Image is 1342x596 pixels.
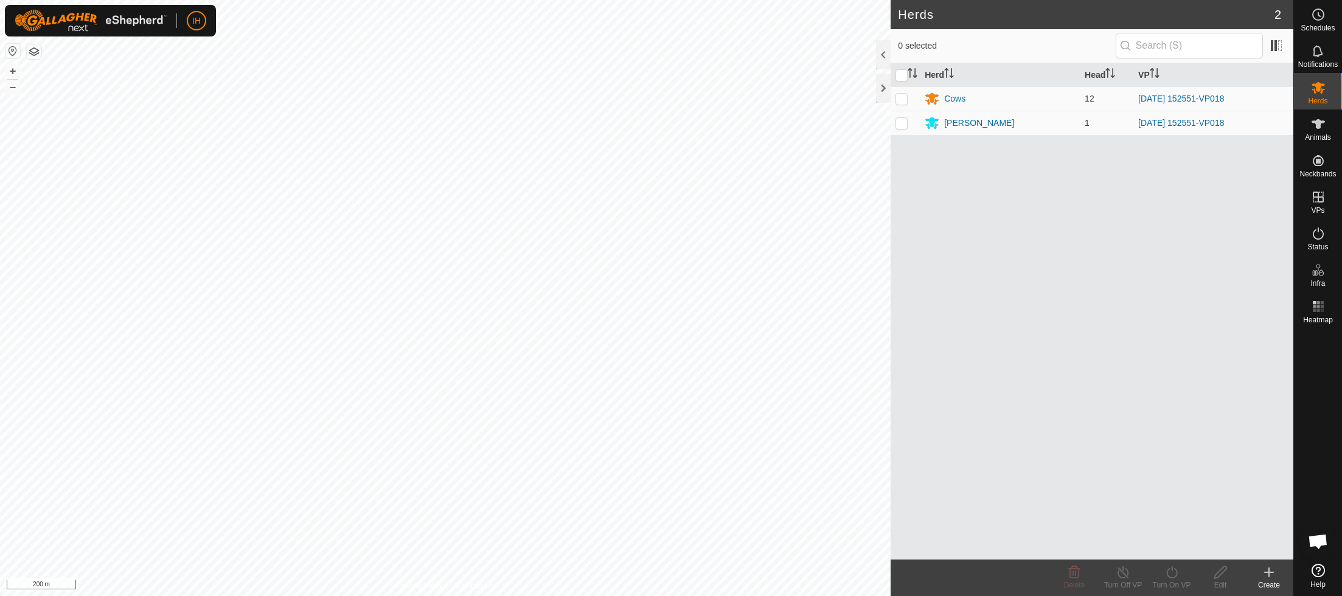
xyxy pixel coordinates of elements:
span: Animals [1305,134,1331,141]
span: Schedules [1301,24,1335,32]
div: Cows [944,92,965,105]
button: Reset Map [5,44,20,58]
button: – [5,80,20,94]
span: Infra [1310,280,1325,287]
p-sorticon: Activate to sort [944,70,954,80]
span: Help [1310,581,1326,588]
span: IH [192,15,201,27]
a: Privacy Policy [397,580,443,591]
span: Status [1307,243,1328,251]
img: Gallagher Logo [15,10,167,32]
th: Herd [920,63,1080,87]
span: 0 selected [898,40,1115,52]
th: Head [1080,63,1133,87]
h2: Herds [898,7,1274,22]
th: VP [1133,63,1293,87]
p-sorticon: Activate to sort [908,70,917,80]
input: Search (S) [1116,33,1263,58]
a: Help [1294,559,1342,593]
span: Delete [1064,581,1085,589]
div: Turn Off VP [1099,580,1147,591]
span: Neckbands [1299,170,1336,178]
span: VPs [1311,207,1324,214]
div: Edit [1196,580,1245,591]
div: Open chat [1300,523,1337,560]
span: Notifications [1298,61,1338,68]
span: Heatmap [1303,316,1333,324]
span: 2 [1274,5,1281,24]
p-sorticon: Activate to sort [1105,70,1115,80]
button: + [5,64,20,78]
a: [DATE] 152551-VP018 [1138,118,1224,128]
div: Create [1245,580,1293,591]
button: Map Layers [27,44,41,59]
span: 1 [1085,118,1090,128]
div: Turn On VP [1147,580,1196,591]
a: [DATE] 152551-VP018 [1138,94,1224,103]
span: 12 [1085,94,1094,103]
p-sorticon: Activate to sort [1150,70,1159,80]
a: Contact Us [457,580,493,591]
span: Herds [1308,97,1327,105]
div: [PERSON_NAME] [944,117,1014,130]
